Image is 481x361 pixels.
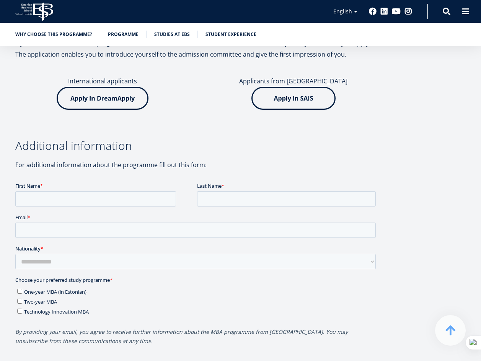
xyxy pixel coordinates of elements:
[15,31,92,38] a: Why choose this programme?
[380,8,388,15] a: Linkedin
[15,140,379,151] h3: Additional information
[392,8,401,15] a: Youtube
[404,8,412,15] a: Instagram
[154,31,190,38] a: Studies at EBS
[205,31,256,38] a: Student experience
[15,75,189,87] p: International applicants
[57,87,148,110] img: Apply in DreamApply
[251,87,336,110] img: Apply in SAIS
[108,31,139,38] a: Programme
[15,159,379,171] p: For additional information about the programme fill out this form:
[206,75,380,87] p: Applicants from [GEOGRAPHIC_DATA]
[15,49,379,60] p: The application enables you to introduce yourself to the admission committee and give the first i...
[369,8,377,15] a: Facebook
